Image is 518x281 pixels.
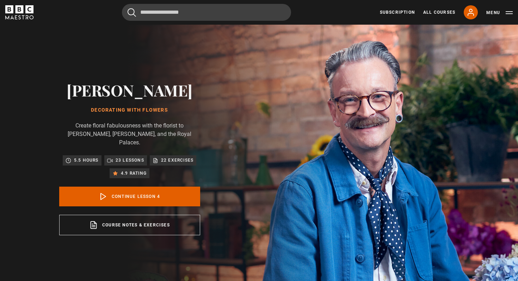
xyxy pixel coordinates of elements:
h2: [PERSON_NAME] [59,81,200,99]
a: Subscription [380,9,415,15]
a: Course notes & exercises [59,215,200,235]
p: 23 lessons [116,157,144,164]
p: 22 exercises [161,157,193,164]
button: Toggle navigation [486,9,513,16]
button: Submit the search query [128,8,136,17]
svg: BBC Maestro [5,5,33,19]
a: All Courses [423,9,455,15]
input: Search [122,4,291,21]
p: 4.9 rating [121,170,147,177]
p: Create floral fabulousness with the florist to [PERSON_NAME], [PERSON_NAME], and the Royal Palaces. [59,121,200,147]
p: 5.5 hours [74,157,99,164]
h1: Decorating With Flowers [59,107,200,113]
a: Continue lesson 4 [59,187,200,206]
